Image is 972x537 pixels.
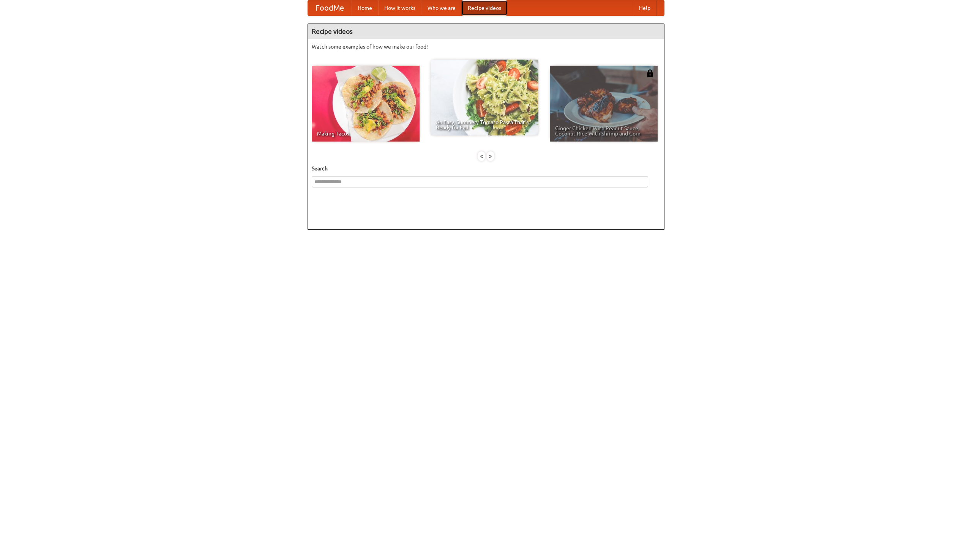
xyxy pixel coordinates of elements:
p: Watch some examples of how we make our food! [312,43,660,50]
a: Who we are [421,0,462,16]
a: How it works [378,0,421,16]
a: An Easy, Summery Tomato Pasta That's Ready for Fall [431,60,538,135]
span: An Easy, Summery Tomato Pasta That's Ready for Fall [436,120,533,130]
span: Making Tacos [317,131,414,136]
a: Help [633,0,656,16]
h4: Recipe videos [308,24,664,39]
a: FoodMe [308,0,352,16]
img: 483408.png [646,69,654,77]
div: » [487,151,494,161]
h5: Search [312,165,660,172]
a: Recipe videos [462,0,507,16]
a: Home [352,0,378,16]
a: Making Tacos [312,66,420,142]
div: « [478,151,485,161]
